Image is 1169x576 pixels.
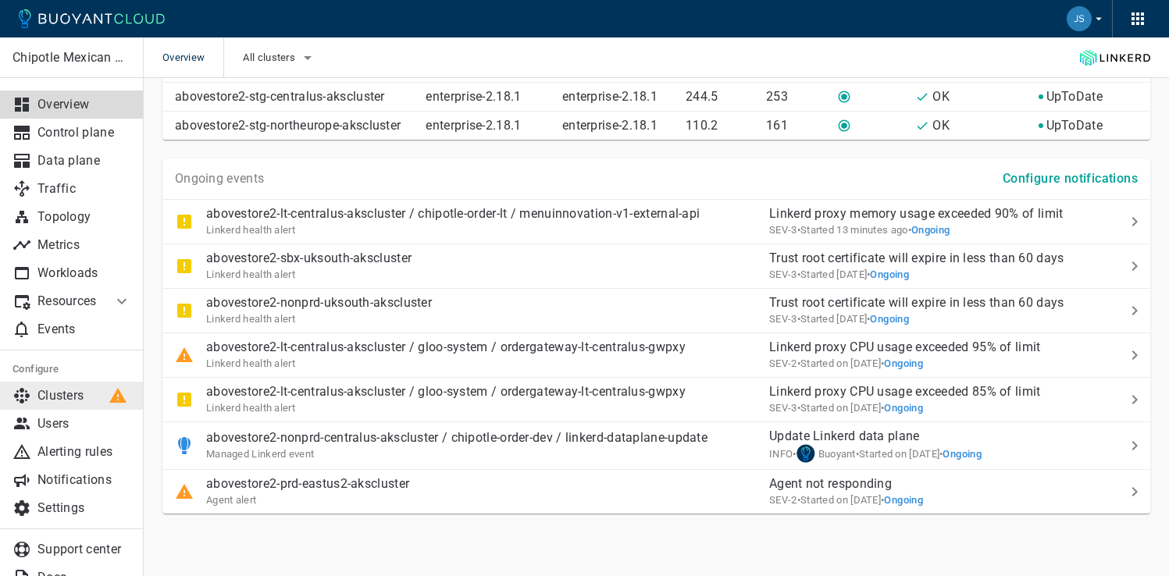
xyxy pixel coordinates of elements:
[836,494,881,506] relative-time: on [DATE]
[884,402,923,414] span: Ongoing
[870,268,909,280] span: Ongoing
[37,181,131,197] p: Traffic
[769,268,797,280] span: SEV-3
[206,295,432,311] p: abovestore2-nonprd-uksouth-akscluster
[867,268,909,280] span: •
[870,313,909,325] span: Ongoing
[932,89,950,105] p: OK
[37,542,131,557] p: Support center
[175,171,264,187] p: Ongoing events
[793,448,796,460] span: •
[37,293,100,309] p: Resources
[37,237,131,253] p: Metrics
[769,313,797,325] span: SEV-3
[856,448,939,460] span: Mon, 17 Mar 2025 11:10:35 EDT / Mon, 17 Mar 2025 15:10:35 UTC
[911,224,950,236] span: Ongoing
[932,118,950,133] p: OK
[37,97,131,112] p: Overview
[797,268,868,280] span: Sat, 09 Aug 2025 09:30:26 EDT / Sat, 09 Aug 2025 13:30:26 UTC
[881,357,923,369] span: •
[175,89,413,105] p: abovestore2-stg-centralus-akscluster
[686,89,754,105] p: 244.5
[206,313,295,325] span: Linkerd health alert
[769,295,1092,311] p: Trust root certificate will expire in less than 60 days
[769,251,1092,266] p: Trust root certificate will expire in less than 60 days
[797,357,881,369] span: Thu, 19 Jun 2025 17:02:55 EDT / Thu, 19 Jun 2025 21:02:55 UTC
[769,206,1092,222] p: Linkerd proxy memory usage exceeded 90% of limit
[206,476,409,492] p: abovestore2-prd-eastus2-akscluster
[769,476,1092,492] p: Agent not responding
[686,118,754,133] p: 110.2
[769,384,1092,400] p: Linkerd proxy CPU usage exceeded 85% of limit
[836,268,867,280] relative-time: [DATE]
[206,206,700,222] p: abovestore2-lt-centralus-akscluster / chipotle-order-lt / menuinnovation-v1-external-api
[37,472,131,488] p: Notifications
[996,170,1144,185] a: Configure notifications
[769,340,1092,355] p: Linkerd proxy CPU usage exceeded 95% of limit
[769,494,797,506] span: SEV-2
[206,402,295,414] span: Linkerd health alert
[836,402,881,414] relative-time: on [DATE]
[426,118,521,133] a: enterprise-2.18.1
[769,448,793,460] span: INFO
[797,313,868,325] span: Sat, 09 Aug 2025 09:30:00 EDT / Sat, 09 Aug 2025 13:30:00 UTC
[797,444,856,463] div: Buoyant
[797,402,881,414] span: Thu, 19 Jun 2025 15:42:51 EDT / Thu, 19 Jun 2025 19:42:51 UTC
[766,89,825,105] p: 253
[836,313,867,325] relative-time: [DATE]
[939,448,982,460] span: •
[908,224,950,236] span: •
[797,224,908,236] span: Fri, 15 Aug 2025 11:51:01 EDT / Fri, 15 Aug 2025 15:51:01 UTC
[769,224,797,236] span: SEV-3
[943,448,982,460] span: Ongoing
[206,224,295,236] span: Linkerd health alert
[206,494,256,506] span: Agent alert
[37,125,131,140] p: Control plane
[1003,171,1138,187] h4: Configure notifications
[12,50,130,66] p: Chipotle Mexican Grill
[37,153,131,169] p: Data plane
[769,357,797,369] span: SEV-2
[206,340,686,355] p: abovestore2-lt-centralus-akscluster / gloo-system / ordergateway-lt-centralus-gwpxy
[881,494,923,506] span: •
[884,494,923,506] span: Ongoing
[37,444,131,460] p: Alerting rules
[769,428,1092,444] p: Update Linkerd data plane
[562,89,658,104] a: enterprise-2.18.1
[206,357,295,369] span: Linkerd health alert
[206,430,707,446] p: abovestore2-nonprd-centralus-akscluster / chipotle-order-dev / linkerd-dataplane-update
[206,251,412,266] p: abovestore2-sbx-uksouth-akscluster
[12,363,131,375] h5: Configure
[206,448,314,460] span: Managed Linkerd event
[37,265,131,281] p: Workloads
[895,448,939,460] relative-time: on [DATE]
[867,313,909,325] span: •
[836,357,881,369] relative-time: on [DATE]
[37,500,131,516] p: Settings
[243,46,317,69] button: All clusters
[426,89,521,104] a: enterprise-2.18.1
[162,37,223,78] span: Overview
[206,384,686,400] p: abovestore2-lt-centralus-akscluster / gloo-system / ordergateway-lt-centralus-gwpxy
[766,118,825,133] p: 161
[1046,89,1103,105] p: UpToDate
[37,322,131,337] p: Events
[881,402,923,414] span: •
[996,165,1144,193] button: Configure notifications
[175,118,413,133] p: abovestore2-stg-northeurope-akscluster
[884,357,923,369] span: Ongoing
[818,448,856,460] span: Buoyant
[562,118,658,133] a: enterprise-2.18.1
[1067,6,1092,31] img: James Sigman
[37,209,131,225] p: Topology
[37,388,131,404] p: Clusters
[836,224,907,236] relative-time: 13 minutes ago
[769,402,797,414] span: SEV-3
[797,494,881,506] span: Fri, 20 Dec 2024 12:28:04 EST / Fri, 20 Dec 2024 17:28:04 UTC
[37,416,131,432] p: Users
[1046,118,1103,133] p: UpToDate
[243,52,298,64] span: All clusters
[206,268,295,280] span: Linkerd health alert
